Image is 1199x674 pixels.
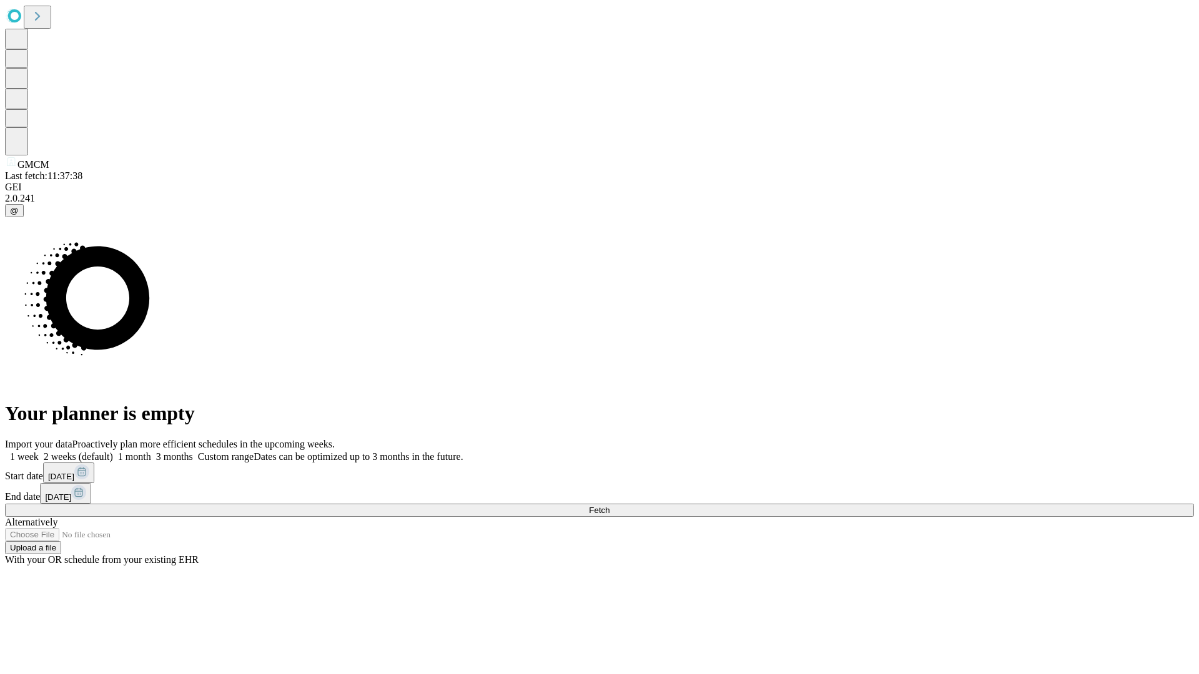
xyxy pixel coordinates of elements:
[5,182,1194,193] div: GEI
[5,170,82,181] span: Last fetch: 11:37:38
[17,159,49,170] span: GMCM
[589,506,609,515] span: Fetch
[254,451,463,462] span: Dates can be optimized up to 3 months in the future.
[10,206,19,215] span: @
[5,541,61,554] button: Upload a file
[5,193,1194,204] div: 2.0.241
[5,402,1194,425] h1: Your planner is empty
[45,492,71,502] span: [DATE]
[5,462,1194,483] div: Start date
[43,462,94,483] button: [DATE]
[5,554,199,565] span: With your OR schedule from your existing EHR
[44,451,113,462] span: 2 weeks (default)
[48,472,74,481] span: [DATE]
[5,483,1194,504] div: End date
[118,451,151,462] span: 1 month
[156,451,193,462] span: 3 months
[198,451,254,462] span: Custom range
[10,451,39,462] span: 1 week
[5,517,57,527] span: Alternatively
[5,204,24,217] button: @
[5,504,1194,517] button: Fetch
[40,483,91,504] button: [DATE]
[5,439,72,449] span: Import your data
[72,439,335,449] span: Proactively plan more efficient schedules in the upcoming weeks.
